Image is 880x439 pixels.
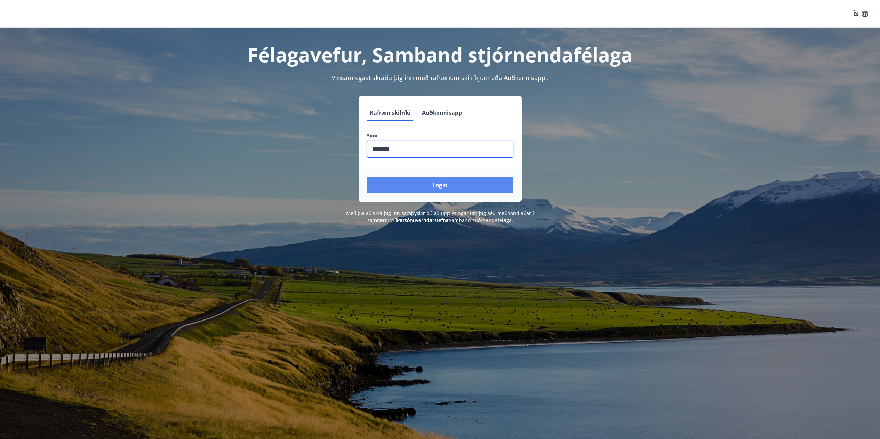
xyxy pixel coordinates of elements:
button: Login [367,177,513,193]
span: Vinsamlegast skráðu þig inn með rafrænum skilríkjum eða Auðkennisappi. [332,74,549,82]
h1: Félagavefur, Samband stjórnendafélaga [200,41,681,68]
span: Með því að skrá þig inn samþykkir þú að upplýsingar um þig séu meðhöndlaðar í samræmi við Samband... [346,210,534,223]
label: Sími [367,132,513,139]
a: Persónuverndarstefna [397,217,449,223]
button: Auðkennisapp [419,104,465,121]
button: Rafræn skilríki [367,104,414,121]
button: ÍS [850,8,872,20]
